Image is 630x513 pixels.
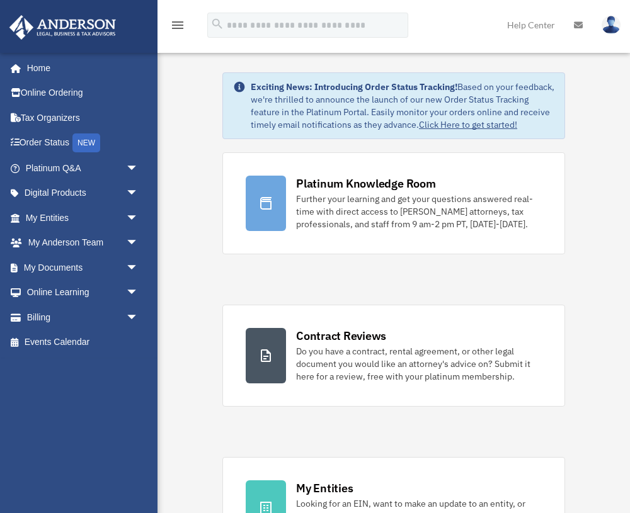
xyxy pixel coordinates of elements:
a: Digital Productsarrow_drop_down [9,181,157,206]
a: My Anderson Teamarrow_drop_down [9,230,157,256]
a: Online Learningarrow_drop_down [9,280,157,305]
a: My Entitiesarrow_drop_down [9,205,157,230]
img: Anderson Advisors Platinum Portal [6,15,120,40]
span: arrow_drop_down [126,230,151,256]
div: Platinum Knowledge Room [296,176,436,191]
span: arrow_drop_down [126,255,151,281]
span: arrow_drop_down [126,280,151,306]
span: arrow_drop_down [126,305,151,330]
div: My Entities [296,480,353,496]
a: menu [170,22,185,33]
i: menu [170,18,185,33]
div: Do you have a contract, rental agreement, or other legal document you would like an attorney's ad... [296,345,542,383]
span: arrow_drop_down [126,181,151,206]
a: Contract Reviews Do you have a contract, rental agreement, or other legal document you would like... [222,305,565,407]
a: Order StatusNEW [9,130,157,156]
div: Based on your feedback, we're thrilled to announce the launch of our new Order Status Tracking fe... [251,81,554,131]
strong: Exciting News: Introducing Order Status Tracking! [251,81,457,93]
i: search [210,17,224,31]
a: Home [9,55,151,81]
div: Further your learning and get your questions answered real-time with direct access to [PERSON_NAM... [296,193,542,230]
a: Online Ordering [9,81,157,106]
a: Tax Organizers [9,105,157,130]
div: Contract Reviews [296,328,386,344]
a: My Documentsarrow_drop_down [9,255,157,280]
img: User Pic [602,16,621,34]
a: Platinum Knowledge Room Further your learning and get your questions answered real-time with dire... [222,152,565,254]
span: arrow_drop_down [126,155,151,181]
div: NEW [72,133,100,152]
span: arrow_drop_down [126,205,151,231]
a: Events Calendar [9,330,157,355]
a: Click Here to get started! [419,119,517,130]
a: Platinum Q&Aarrow_drop_down [9,155,157,181]
a: Billingarrow_drop_down [9,305,157,330]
